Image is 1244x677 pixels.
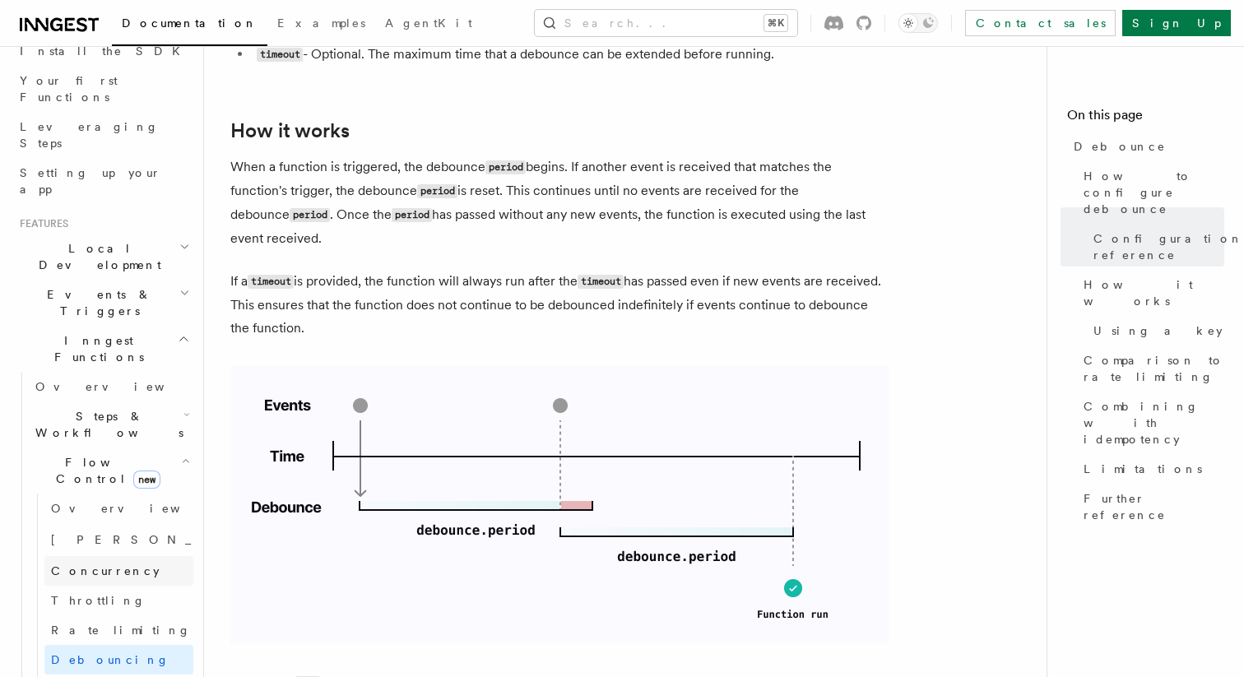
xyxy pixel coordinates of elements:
[230,155,889,250] p: When a function is triggered, the debounce begins. If another event is received that matches the ...
[13,326,193,372] button: Inngest Functions
[13,66,193,112] a: Your first Functions
[1067,105,1224,132] h4: On this page
[1084,352,1224,385] span: Comparison to rate limiting
[375,5,482,44] a: AgentKit
[1067,132,1224,161] a: Debounce
[267,5,375,44] a: Examples
[385,16,472,30] span: AgentKit
[44,494,193,523] a: Overview
[277,16,365,30] span: Examples
[1122,10,1231,36] a: Sign Up
[1084,398,1224,447] span: Combining with idempotency
[535,10,797,36] button: Search...⌘K
[51,653,169,666] span: Debouncing
[35,380,205,393] span: Overview
[1074,138,1166,155] span: Debounce
[230,270,889,340] p: If a is provided, the function will always run after the has passed even if new events are receiv...
[20,120,159,150] span: Leveraging Steps
[252,43,889,67] li: - Optional. The maximum time that a debounce can be extended before running.
[1077,161,1224,224] a: How to configure debounce
[1084,168,1224,217] span: How to configure debounce
[29,372,193,401] a: Overview
[51,533,292,546] span: [PERSON_NAME]
[122,16,258,30] span: Documentation
[1087,316,1224,345] a: Using a key
[485,160,526,174] code: period
[1093,230,1243,263] span: Configuration reference
[230,366,889,643] img: Visualization of how debounce is applied
[29,454,181,487] span: Flow Control
[1077,345,1224,392] a: Comparison to rate limiting
[578,275,624,289] code: timeout
[20,44,190,58] span: Install the SDK
[13,332,178,365] span: Inngest Functions
[29,401,193,447] button: Steps & Workflows
[112,5,267,46] a: Documentation
[392,208,432,222] code: period
[248,275,294,289] code: timeout
[898,13,938,33] button: Toggle dark mode
[44,556,193,586] a: Concurrency
[13,280,193,326] button: Events & Triggers
[13,158,193,204] a: Setting up your app
[29,408,183,441] span: Steps & Workflows
[1084,461,1202,477] span: Limitations
[230,119,350,142] a: How it works
[44,615,193,645] a: Rate limiting
[44,645,193,675] a: Debouncing
[20,74,118,104] span: Your first Functions
[13,234,193,280] button: Local Development
[965,10,1116,36] a: Contact sales
[13,240,179,273] span: Local Development
[51,624,191,637] span: Rate limiting
[257,48,303,62] code: timeout
[1084,276,1224,309] span: How it works
[13,217,68,230] span: Features
[1077,392,1224,454] a: Combining with idempotency
[51,502,220,515] span: Overview
[1077,484,1224,530] a: Further reference
[764,15,787,31] kbd: ⌘K
[13,286,179,319] span: Events & Triggers
[13,36,193,66] a: Install the SDK
[1077,454,1224,484] a: Limitations
[1084,490,1224,523] span: Further reference
[51,594,146,607] span: Throttling
[133,471,160,489] span: new
[44,586,193,615] a: Throttling
[29,447,193,494] button: Flow Controlnew
[13,112,193,158] a: Leveraging Steps
[1077,270,1224,316] a: How it works
[44,523,193,556] a: [PERSON_NAME]
[417,184,457,198] code: period
[1093,322,1223,339] span: Using a key
[20,166,161,196] span: Setting up your app
[290,208,330,222] code: period
[51,564,160,577] span: Concurrency
[1087,224,1224,270] a: Configuration reference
